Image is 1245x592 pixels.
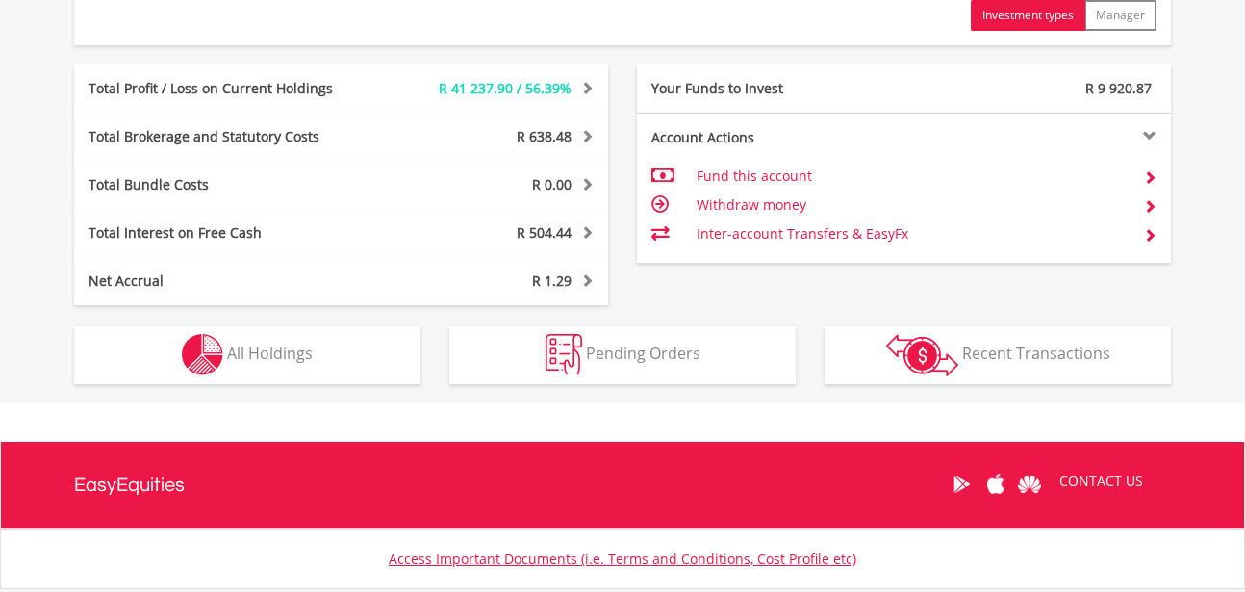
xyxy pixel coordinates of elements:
[74,175,386,194] div: Total Bundle Costs
[532,271,572,290] span: R 1.29
[74,326,420,384] button: All Holdings
[532,175,572,193] span: R 0.00
[449,326,796,384] button: Pending Orders
[586,343,700,364] span: Pending Orders
[74,127,386,146] div: Total Brokerage and Statutory Costs
[227,343,313,364] span: All Holdings
[74,79,386,98] div: Total Profit / Loss on Current Holdings
[1046,454,1156,508] a: CONTACT US
[637,128,904,147] div: Account Actions
[517,127,572,145] span: R 638.48
[637,79,904,98] div: Your Funds to Invest
[1012,454,1046,514] a: Huawei
[697,219,1129,248] td: Inter-account Transfers & EasyFx
[546,334,582,375] img: pending_instructions-wht.png
[945,454,978,514] a: Google Play
[517,223,572,242] span: R 504.44
[697,191,1129,219] td: Withdraw money
[74,442,185,528] a: EasyEquities
[389,550,856,568] a: Access Important Documents (i.e. Terms and Conditions, Cost Profile etc)
[978,454,1012,514] a: Apple
[74,271,386,291] div: Net Accrual
[439,79,572,97] span: R 41 237.90 / 56.39%
[886,334,958,376] img: transactions-zar-wht.png
[962,343,1110,364] span: Recent Transactions
[182,334,223,375] img: holdings-wht.png
[1085,79,1152,97] span: R 9 920.87
[825,326,1171,384] button: Recent Transactions
[697,162,1129,191] td: Fund this account
[74,223,386,243] div: Total Interest on Free Cash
